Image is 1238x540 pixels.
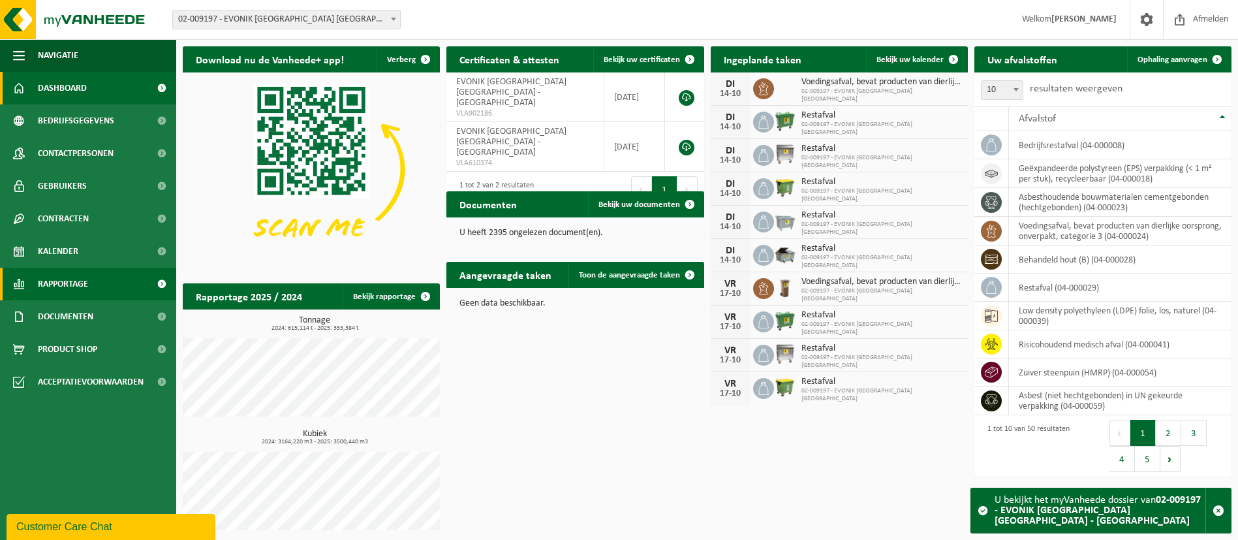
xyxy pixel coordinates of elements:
[598,200,680,209] span: Bekijk uw documenten
[38,104,114,137] span: Bedrijfsgegevens
[801,177,961,187] span: Restafval
[172,10,401,29] span: 02-009197 - EVONIK ANTWERPEN NV - ANTWERPEN
[774,376,796,398] img: WB-1100-HPE-GN-50
[183,283,315,309] h2: Rapportage 2025 / 2024
[183,72,440,266] img: Download de VHEPlus App
[604,122,665,172] td: [DATE]
[801,77,961,87] span: Voedingsafval, bevat producten van dierlijke oorsprong, onverpakt, categorie 3
[1051,14,1117,24] strong: [PERSON_NAME]
[446,191,530,217] h2: Documenten
[579,271,680,279] span: Toon de aangevraagde taken
[801,244,961,254] span: Restafval
[1137,56,1207,64] span: Ophaling aanvragen
[183,46,357,72] h2: Download nu de Vanheede+ app!
[981,419,1070,473] div: 1 tot 10 van 50 resultaten
[801,310,961,321] span: Restafval
[453,175,534,204] div: 1 tot 2 van 2 resultaten
[717,389,743,398] div: 17-10
[876,56,944,64] span: Bekijk uw kalender
[717,123,743,132] div: 14-10
[717,189,743,199] div: 14-10
[38,333,97,366] span: Product Shop
[1009,131,1231,159] td: bedrijfsrestafval (04-000008)
[717,379,743,389] div: VR
[995,495,1201,526] strong: 02-009197 - EVONIK [GEOGRAPHIC_DATA] [GEOGRAPHIC_DATA] - [GEOGRAPHIC_DATA]
[189,325,440,332] span: 2024: 615,114 t - 2025: 353,384 t
[801,354,961,370] span: 02-009197 - EVONIK [GEOGRAPHIC_DATA] [GEOGRAPHIC_DATA]
[801,121,961,136] span: 02-009197 - EVONIK [GEOGRAPHIC_DATA] [GEOGRAPHIC_DATA]
[1130,420,1156,446] button: 1
[189,439,440,445] span: 2024: 3164,220 m3 - 2025: 3500,440 m3
[38,170,87,202] span: Gebruikers
[456,108,594,119] span: VLA902186
[1009,387,1231,415] td: asbest (niet hechtgebonden) in UN gekeurde verpakking (04-000059)
[1009,217,1231,246] td: voedingsafval, bevat producten van dierlijke oorsprong, onverpakt, categorie 3 (04-000024)
[801,144,961,154] span: Restafval
[717,356,743,365] div: 17-10
[456,127,566,157] span: EVONIK [GEOGRAPHIC_DATA] [GEOGRAPHIC_DATA] - [GEOGRAPHIC_DATA]
[1030,84,1122,94] label: resultaten weergeven
[774,276,796,298] img: WB-0140-HPE-BN-01
[377,46,439,72] button: Verberg
[1135,446,1160,472] button: 5
[717,179,743,189] div: DI
[604,72,665,122] td: [DATE]
[1019,114,1056,124] span: Afvalstof
[981,80,1023,100] span: 10
[717,112,743,123] div: DI
[774,176,796,199] img: WB-1100-HPE-GN-50
[38,235,78,268] span: Kalender
[631,176,652,202] button: Previous
[1009,246,1231,274] td: behandeld hout (B) (04-000028)
[801,210,961,221] span: Restafval
[774,110,796,132] img: WB-0660-HPE-GN-01
[189,316,440,332] h3: Tonnage
[459,299,690,308] p: Geen data beschikbaar.
[801,254,961,270] span: 02-009197 - EVONIK [GEOGRAPHIC_DATA] [GEOGRAPHIC_DATA]
[717,312,743,323] div: VR
[866,46,967,72] a: Bekijk uw kalender
[1009,302,1231,330] td: low density polyethyleen (LDPE) folie, los, naturel (04-000039)
[343,283,439,310] a: Bekijk rapportage
[38,39,78,72] span: Navigatie
[593,46,703,72] a: Bekijk uw certificaten
[717,289,743,298] div: 17-10
[982,81,1023,99] span: 10
[1009,358,1231,387] td: zuiver steenpuin (HMRP) (04-000054)
[459,229,690,238] p: U heeft 2395 ongelezen document(en).
[387,56,416,64] span: Verberg
[774,210,796,232] img: WB-2500-GAL-GY-01
[38,137,114,170] span: Contactpersonen
[588,191,703,217] a: Bekijk uw documenten
[801,343,961,354] span: Restafval
[717,345,743,356] div: VR
[446,262,565,287] h2: Aangevraagde taken
[801,154,961,170] span: 02-009197 - EVONIK [GEOGRAPHIC_DATA] [GEOGRAPHIC_DATA]
[774,310,796,332] img: WB-0660-HPE-GN-01
[801,377,961,387] span: Restafval
[1009,159,1231,188] td: geëxpandeerde polystyreen (EPS) verpakking (< 1 m² per stuk), recycleerbaar (04-000018)
[7,511,218,540] iframe: chat widget
[1009,274,1231,302] td: restafval (04-000029)
[38,268,88,300] span: Rapportage
[774,243,796,265] img: WB-5000-GAL-GY-01
[173,10,400,29] span: 02-009197 - EVONIK ANTWERPEN NV - ANTWERPEN
[995,488,1205,533] div: U bekijkt het myVanheede dossier van
[1127,46,1230,72] a: Ophaling aanvragen
[1109,420,1130,446] button: Previous
[1156,420,1181,446] button: 2
[717,279,743,289] div: VR
[711,46,814,72] h2: Ingeplande taken
[677,176,698,202] button: Next
[801,321,961,336] span: 02-009197 - EVONIK [GEOGRAPHIC_DATA] [GEOGRAPHIC_DATA]
[974,46,1070,72] h2: Uw afvalstoffen
[717,212,743,223] div: DI
[38,300,93,333] span: Documenten
[774,143,796,165] img: WB-1100-GAL-GY-04
[774,343,796,365] img: WB-1100-GAL-GY-04
[717,246,743,256] div: DI
[456,77,566,108] span: EVONIK [GEOGRAPHIC_DATA] [GEOGRAPHIC_DATA] - [GEOGRAPHIC_DATA]
[717,223,743,232] div: 14-10
[38,202,89,235] span: Contracten
[717,146,743,156] div: DI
